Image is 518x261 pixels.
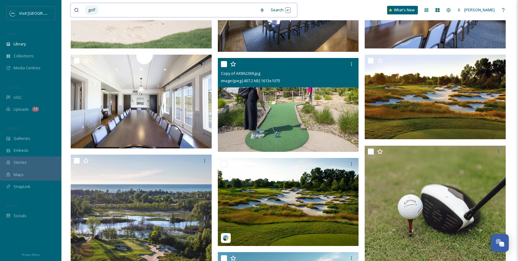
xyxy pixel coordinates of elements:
img: snapsea-logo.png [223,235,229,241]
a: [PERSON_NAME] [454,4,498,16]
span: Maps [14,172,24,178]
span: MEDIA [6,32,17,36]
span: Copy of AX9A2269.jpg [221,71,260,76]
a: What's New [387,6,418,14]
img: Copy of HarborShores_7_09-785_fall adjusted.jpg [365,55,506,139]
span: Media Centres [14,65,41,71]
button: Open Chat [491,234,509,252]
img: meeting-room-at-harbor-shores-golf-club-024.jpg [71,55,212,148]
span: UGC [14,94,22,100]
a: Privacy Policy [22,251,40,258]
span: Socials [14,213,26,219]
span: Embeds [14,148,29,153]
span: Uploads [14,106,29,112]
span: COLLECT [6,85,19,90]
img: Copy of AX9A2269.jpg [218,58,359,152]
span: image/jpeg | 407.2 kB | 1613 x 1075 [221,78,280,83]
span: [PERSON_NAME] [464,7,495,13]
span: Privacy Policy [22,253,40,257]
span: Visit [GEOGRAPHIC_DATA][US_STATE] [19,10,88,16]
span: Stories [14,159,27,165]
span: SnapLink [14,184,30,190]
img: SM%20Social%20Profile.png [10,10,16,16]
img: harborshoresgolf_0e3770d6-9877-53f4-8d8b-4a24f38a4fc3.jpg [218,158,359,246]
div: Search [268,4,294,16]
span: golf [85,6,98,14]
span: Galleries [14,136,30,141]
span: SOCIALS [6,203,18,208]
div: 18 [32,107,39,112]
span: Collections [14,53,34,59]
span: Library [14,41,26,47]
span: WIDGETS [6,126,20,131]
